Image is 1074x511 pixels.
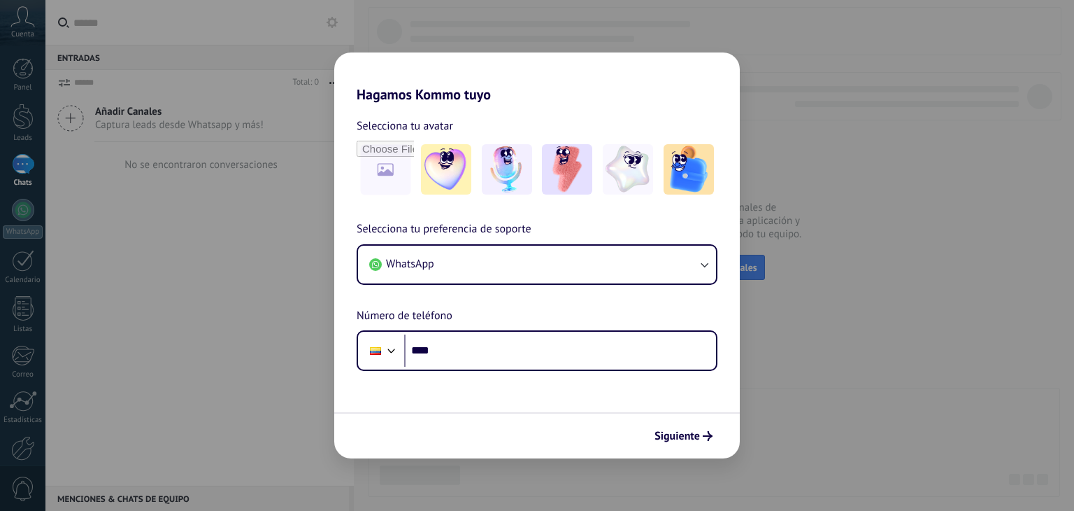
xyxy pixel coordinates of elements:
[482,144,532,195] img: -2.jpeg
[648,424,719,448] button: Siguiente
[654,431,700,441] span: Siguiente
[421,144,471,195] img: -1.jpeg
[386,257,434,271] span: WhatsApp
[358,246,716,283] button: WhatsApp
[357,220,531,239] span: Selecciona tu preferencia de soporte
[357,117,453,135] span: Selecciona tu avatar
[334,52,740,103] h2: Hagamos Kommo tuyo
[542,144,592,195] img: -3.jpeg
[357,307,452,325] span: Número de teléfono
[362,336,389,365] div: Ecuador: + 593
[664,144,714,195] img: -5.jpeg
[603,144,653,195] img: -4.jpeg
